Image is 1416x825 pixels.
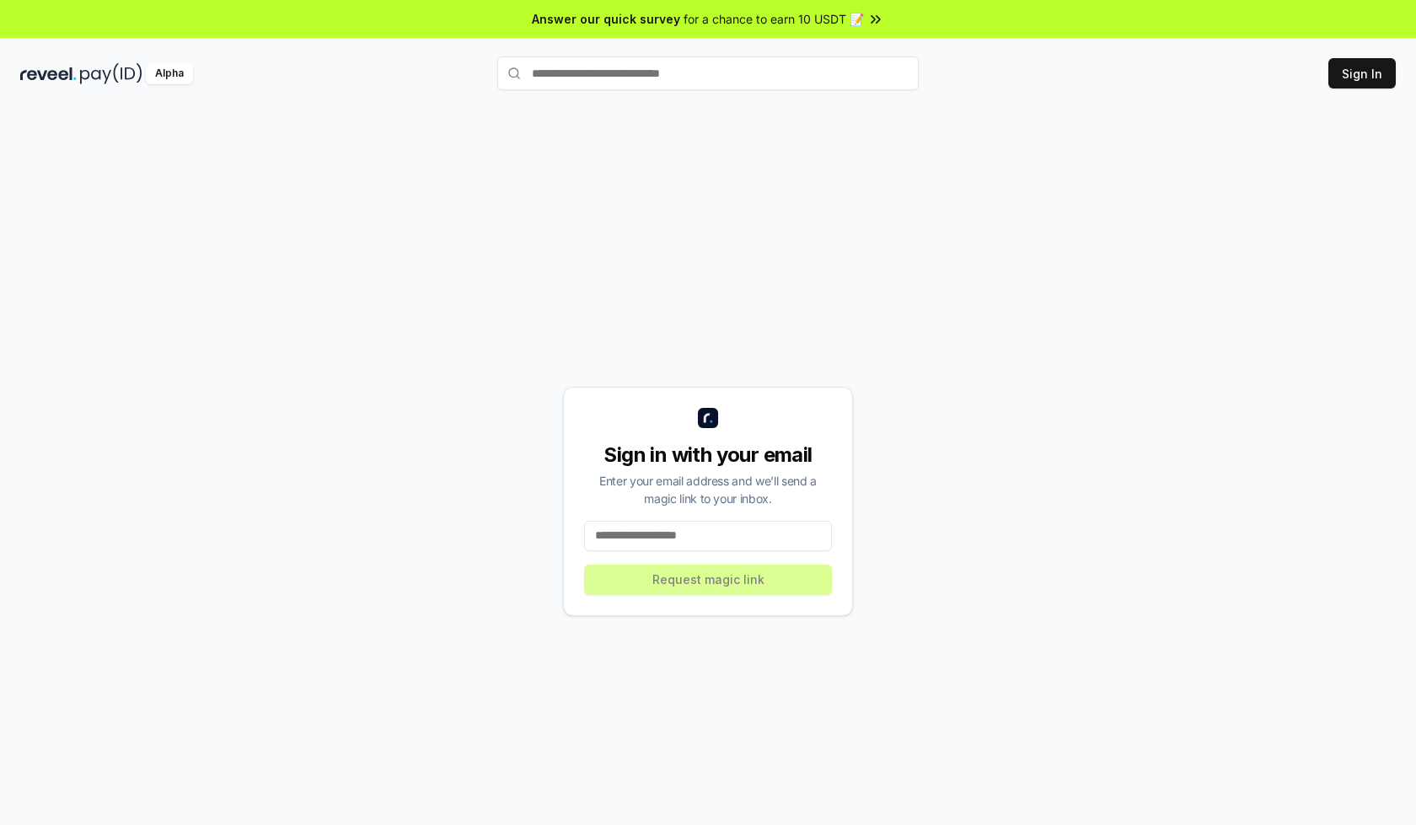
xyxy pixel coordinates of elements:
[80,63,142,84] img: pay_id
[584,442,832,469] div: Sign in with your email
[1328,58,1396,88] button: Sign In
[20,63,77,84] img: reveel_dark
[146,63,193,84] div: Alpha
[584,472,832,507] div: Enter your email address and we’ll send a magic link to your inbox.
[684,10,864,28] span: for a chance to earn 10 USDT 📝
[532,10,680,28] span: Answer our quick survey
[698,408,718,428] img: logo_small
